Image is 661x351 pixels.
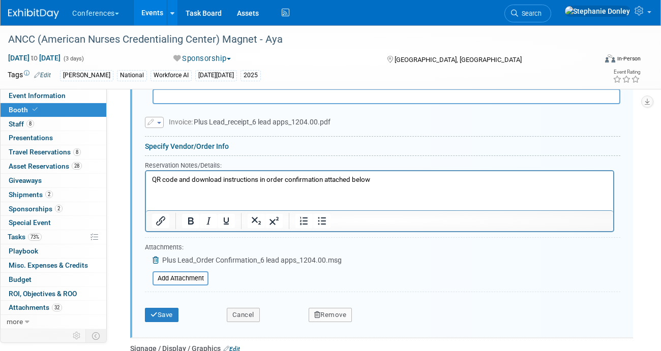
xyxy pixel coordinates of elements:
[145,243,342,254] div: Attachments:
[29,54,39,62] span: to
[1,103,106,117] a: Booth
[8,233,42,241] span: Tasks
[145,308,178,322] button: Save
[55,205,63,212] span: 2
[146,171,613,210] iframe: Rich Text Area
[265,214,283,228] button: Superscript
[1,89,106,103] a: Event Information
[152,214,169,228] button: Insert/edit link
[33,107,38,112] i: Booth reservation complete
[518,10,542,17] span: Search
[1,273,106,286] a: Budget
[5,30,587,49] div: ANCC (American Nurses Credentialing Center) Magnet - Aya
[72,162,82,170] span: 28
[26,120,34,127] span: 8
[1,174,106,187] a: Giveaways
[170,53,235,64] button: Sponsorship
[63,55,84,62] span: (3 days)
[1,216,106,230] a: Special Event
[9,134,53,142] span: Presentations
[248,214,265,228] button: Subscript
[169,118,330,126] span: Plus Lead_receipt_6 lead apps_1204.00.pdf
[1,202,106,216] a: Sponsorships2
[1,301,106,314] a: Attachments32
[34,72,51,79] a: Edit
[9,303,62,311] span: Attachments
[1,287,106,301] a: ROI, Objectives & ROO
[45,190,53,198] span: 2
[162,256,342,264] span: Plus Lead_Order Confirmation_6 lead apps_1204.00.msg
[28,233,42,241] span: 73%
[145,160,614,170] div: Reservation Notes/Details:
[145,142,229,150] a: Specify Vendor/Order Info
[9,162,82,170] span: Asset Reservations
[617,55,641,62] div: In-Person
[151,70,192,81] div: Workforce AI
[504,5,551,22] a: Search
[9,205,63,213] span: Sponsorships
[395,56,522,63] span: [GEOGRAPHIC_DATA], [GEOGRAPHIC_DATA]
[9,218,51,227] span: Special Event
[227,308,260,322] button: Cancel
[613,70,640,75] div: Event Rating
[564,6,630,17] img: Stephanie Donley
[86,329,107,342] td: Toggle Event Tabs
[1,315,106,329] a: more
[7,317,23,326] span: more
[182,214,199,228] button: Bold
[9,176,42,184] span: Giveaways
[9,290,77,298] span: ROI, Objectives & ROO
[52,304,62,311] span: 32
[309,308,352,322] button: Remove
[200,214,217,228] button: Italic
[1,230,106,244] a: Tasks73%
[9,190,53,199] span: Shipments
[295,214,313,228] button: Numbered list
[1,159,106,173] a: Asset Reservations28
[218,214,235,228] button: Underline
[1,131,106,145] a: Presentations
[1,259,106,272] a: Misc. Expenses & Credits
[73,148,81,156] span: 8
[9,247,38,255] span: Playbook
[9,91,66,100] span: Event Information
[1,244,106,258] a: Playbook
[60,70,113,81] div: [PERSON_NAME]
[117,70,147,81] div: National
[8,9,59,19] img: ExhibitDay
[9,275,32,283] span: Budget
[8,53,61,62] span: [DATE] [DATE]
[1,117,106,131] a: Staff8
[169,118,194,126] span: Invoice:
[9,106,40,114] span: Booth
[9,261,88,269] span: Misc. Expenses & Credits
[548,53,641,68] div: Event Format
[9,148,81,156] span: Travel Reservations
[195,70,237,81] div: [DATE][DATE]
[605,54,615,62] img: Format-Inperson.png
[68,329,86,342] td: Personalize Event Tab Strip
[8,70,51,81] td: Tags
[1,188,106,202] a: Shipments2
[313,214,330,228] button: Bullet list
[9,120,34,128] span: Staff
[241,70,261,81] div: 2025
[1,145,106,159] a: Travel Reservations8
